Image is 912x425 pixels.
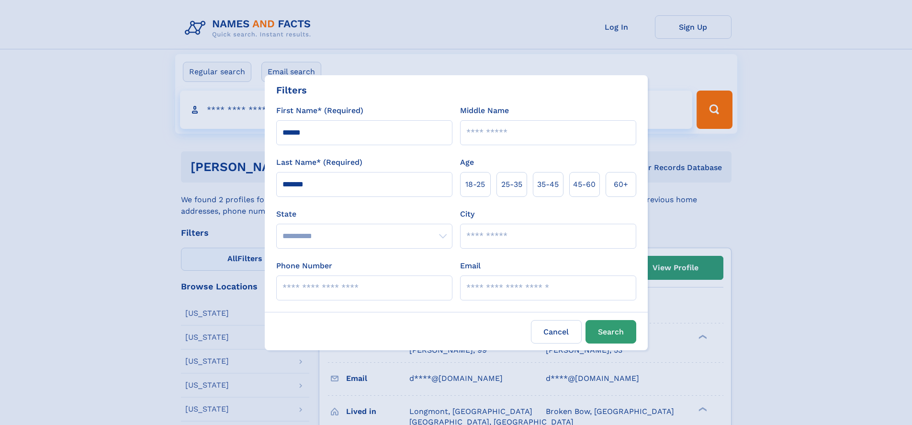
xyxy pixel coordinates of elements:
label: Middle Name [460,105,509,116]
button: Search [585,320,636,344]
span: 18‑25 [465,179,485,190]
span: 45‑60 [573,179,596,190]
label: First Name* (Required) [276,105,363,116]
label: Last Name* (Required) [276,157,362,168]
label: State [276,208,452,220]
label: City [460,208,474,220]
span: 60+ [614,179,628,190]
label: Cancel [531,320,582,344]
span: 35‑45 [537,179,559,190]
div: Filters [276,83,307,97]
label: Email [460,260,481,272]
label: Age [460,157,474,168]
span: 25‑35 [501,179,522,190]
label: Phone Number [276,260,332,272]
